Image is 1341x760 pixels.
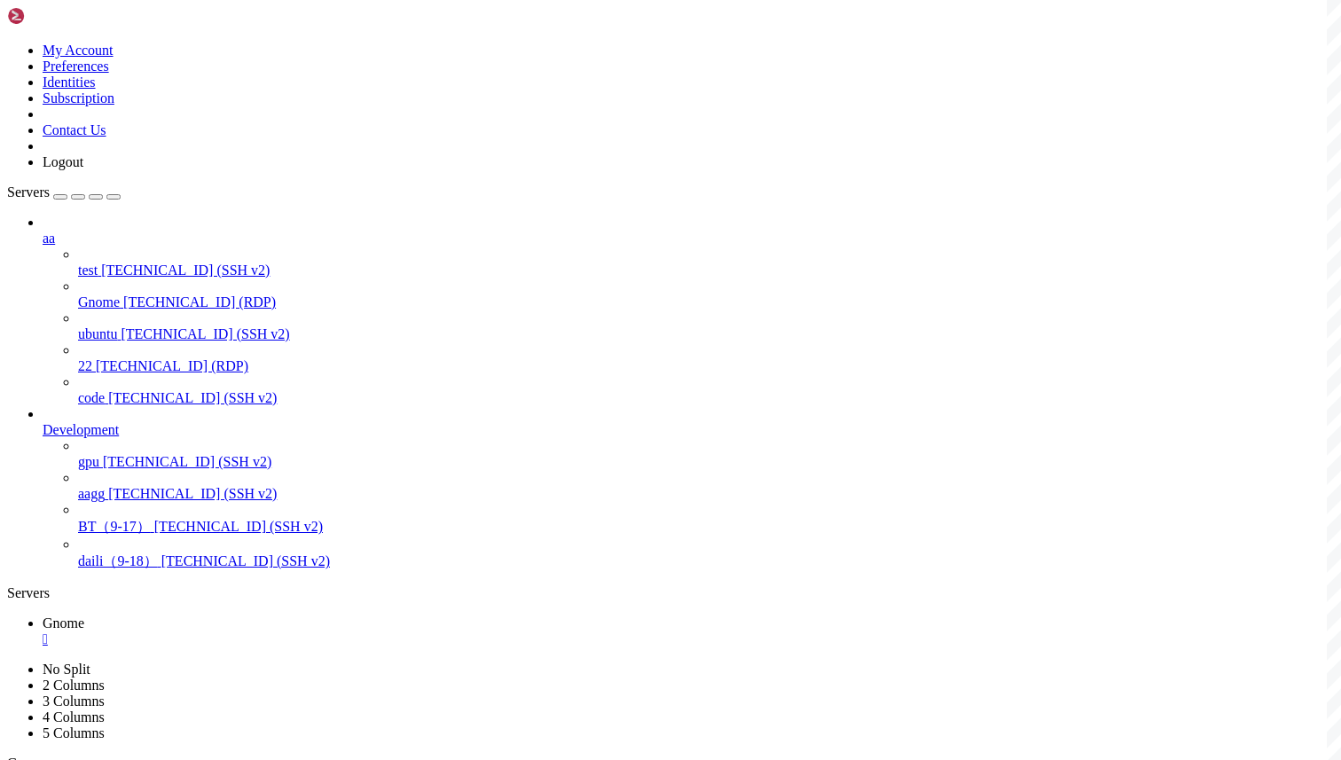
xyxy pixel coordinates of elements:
[43,631,1334,647] a: 
[43,422,119,437] span: Development
[78,342,1334,374] li: 22 [TECHNICAL_ID] (RDP)
[154,519,323,534] span: [TECHNICAL_ID] (SSH v2)
[43,231,1334,247] a: aa
[78,486,105,501] span: aagg
[43,725,105,740] a: 5 Columns
[103,454,271,469] span: [TECHNICAL_ID] (SSH v2)
[78,294,120,309] span: Gnome
[78,310,1334,342] li: ubuntu [TECHNICAL_ID] (SSH v2)
[43,215,1334,406] li: aa
[7,585,1334,601] div: Servers
[78,470,1334,502] li: aagg [TECHNICAL_ID] (SSH v2)
[78,278,1334,310] li: Gnome [TECHNICAL_ID] (RDP)
[121,326,289,341] span: [TECHNICAL_ID] (SSH v2)
[78,390,105,405] span: code
[123,294,276,309] span: [TECHNICAL_ID] (RDP)
[43,122,106,137] a: Contact Us
[7,7,109,25] img: Shellngn
[78,537,1334,571] li: daili（9-18） [TECHNICAL_ID] (SSH v2)
[43,662,90,677] a: No Split
[78,438,1334,470] li: gpu [TECHNICAL_ID] (SSH v2)
[78,518,1334,537] a: BT（9-17） [TECHNICAL_ID] (SSH v2)
[78,247,1334,278] li: test [TECHNICAL_ID] (SSH v2)
[78,374,1334,406] li: code [TECHNICAL_ID] (SSH v2)
[96,358,248,373] span: [TECHNICAL_ID] (RDP)
[43,154,83,169] a: Logout
[43,422,1334,438] a: Development
[78,358,92,373] span: 22
[43,615,1334,647] a: Gnome
[43,59,109,74] a: Preferences
[108,390,277,405] span: [TECHNICAL_ID] (SSH v2)
[78,553,158,568] span: daili（9-18）
[7,184,50,200] span: Servers
[78,552,1334,571] a: daili（9-18） [TECHNICAL_ID] (SSH v2)
[161,553,330,568] span: [TECHNICAL_ID] (SSH v2)
[78,262,98,278] span: test
[78,326,1334,342] a: ubuntu [TECHNICAL_ID] (SSH v2)
[101,262,270,278] span: [TECHNICAL_ID] (SSH v2)
[78,486,1334,502] a: aagg [TECHNICAL_ID] (SSH v2)
[43,90,114,106] a: Subscription
[108,486,277,501] span: [TECHNICAL_ID] (SSH v2)
[43,231,55,246] span: aa
[78,454,99,469] span: gpu
[78,454,1334,470] a: gpu [TECHNICAL_ID] (SSH v2)
[78,326,117,341] span: ubuntu
[78,390,1334,406] a: code [TECHNICAL_ID] (SSH v2)
[43,43,114,58] a: My Account
[43,693,105,709] a: 3 Columns
[78,502,1334,537] li: BT（9-17） [TECHNICAL_ID] (SSH v2)
[43,406,1334,571] li: Development
[78,519,151,534] span: BT（9-17）
[43,709,105,725] a: 4 Columns
[43,678,105,693] a: 2 Columns
[43,615,84,631] span: Gnome
[43,74,96,90] a: Identities
[78,262,1334,278] a: test [TECHNICAL_ID] (SSH v2)
[78,294,1334,310] a: Gnome [TECHNICAL_ID] (RDP)
[78,358,1334,374] a: 22 [TECHNICAL_ID] (RDP)
[7,184,121,200] a: Servers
